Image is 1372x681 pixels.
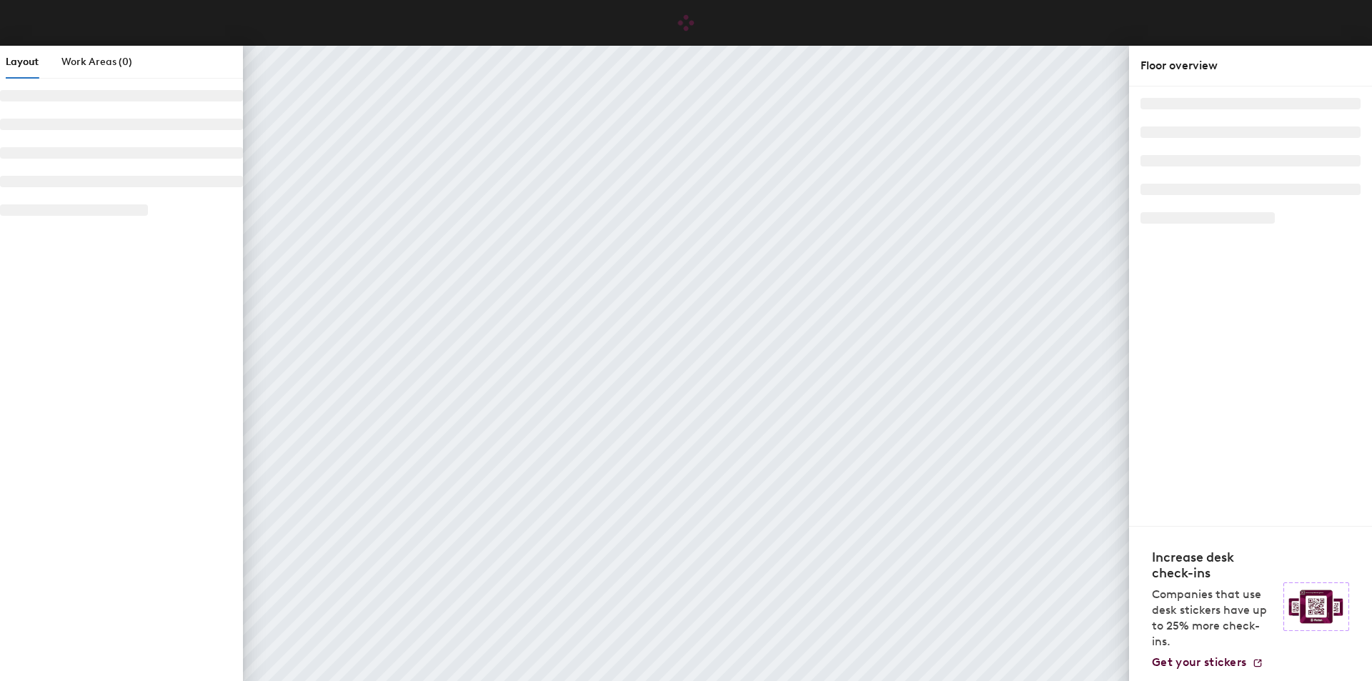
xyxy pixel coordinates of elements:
a: Get your stickers [1152,655,1263,670]
span: Layout [6,56,39,68]
div: Floor overview [1140,57,1361,74]
span: Work Areas (0) [61,56,132,68]
h4: Increase desk check-ins [1152,550,1275,581]
img: Sticker logo [1283,582,1349,631]
span: Get your stickers [1152,655,1246,669]
p: Companies that use desk stickers have up to 25% more check-ins. [1152,587,1275,650]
